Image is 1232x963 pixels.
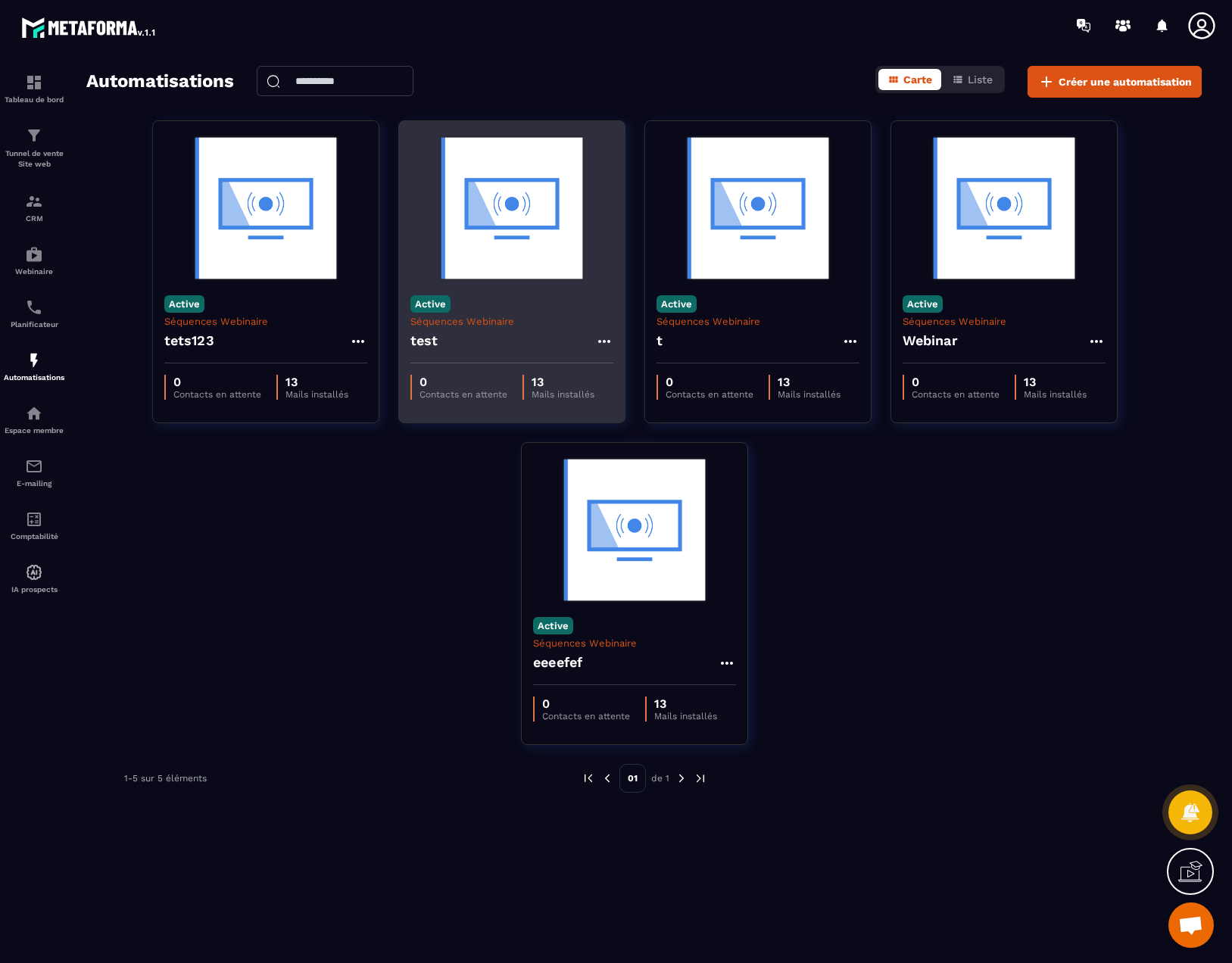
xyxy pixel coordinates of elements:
[4,426,64,435] p: Espace membre
[4,393,64,446] a: automationsautomationsEspace membre
[4,62,64,115] a: formationformationTableau de bord
[4,340,64,393] a: automationsautomationsAutomatisations
[654,697,717,711] p: 13
[21,14,158,41] img: logo
[4,532,64,541] p: Comptabilité
[4,479,64,488] p: E-mailing
[651,772,669,784] p: de 1
[124,773,207,784] p: 1-5 sur 5 éléments
[25,563,43,581] img: automations
[25,351,43,369] img: automations
[25,298,43,316] img: scheduler
[25,73,43,92] img: formation
[4,115,64,181] a: formationformationTunnel de vente Site web
[173,375,261,389] p: 0
[420,375,507,389] p: 0
[912,375,1000,389] p: 0
[1168,902,1214,948] a: Mở cuộc trò chuyện
[878,69,941,90] button: Carte
[164,330,214,351] h4: tets123
[1059,74,1192,89] span: Créer une automatisation
[533,637,736,649] p: Séquences Webinaire
[657,316,859,327] p: Séquences Webinaire
[657,132,859,284] img: automation-background
[410,132,613,284] img: automation-background
[694,771,707,785] img: next
[778,389,841,400] p: Mails installés
[666,375,753,389] p: 0
[164,316,367,327] p: Séquences Webinaire
[25,126,43,145] img: formation
[4,499,64,552] a: accountantaccountantComptabilité
[600,771,614,785] img: prev
[943,69,1002,90] button: Liste
[903,330,958,351] h4: Webinar
[657,295,697,313] p: Active
[4,585,64,594] p: IA prospects
[1028,66,1202,98] button: Créer une automatisation
[4,234,64,287] a: automationsautomationsWebinaire
[25,404,43,422] img: automations
[164,295,204,313] p: Active
[542,711,630,721] p: Contacts en attente
[675,771,688,785] img: next
[1024,389,1087,400] p: Mails installés
[1024,375,1087,389] p: 13
[533,652,582,673] h4: eeeefef
[285,389,348,400] p: Mails installés
[4,214,64,223] p: CRM
[164,132,367,284] img: automation-background
[532,389,594,400] p: Mails installés
[654,711,717,721] p: Mails installés
[533,617,573,634] p: Active
[410,295,451,313] p: Active
[4,446,64,499] a: emailemailE-mailing
[666,389,753,400] p: Contacts en attente
[903,316,1106,327] p: Séquences Webinaire
[285,375,348,389] p: 13
[903,295,943,313] p: Active
[912,389,1000,400] p: Contacts en attente
[420,389,507,400] p: Contacts en attente
[410,316,613,327] p: Séquences Webinaire
[4,95,64,104] p: Tableau de bord
[657,330,663,351] h4: t
[86,66,234,98] h2: Automatisations
[4,373,64,382] p: Automatisations
[968,73,993,86] span: Liste
[532,375,594,389] p: 13
[903,73,932,86] span: Carte
[4,148,64,170] p: Tunnel de vente Site web
[903,132,1106,284] img: automation-background
[619,764,646,793] p: 01
[778,375,841,389] p: 13
[533,454,736,606] img: automation-background
[25,510,43,528] img: accountant
[25,192,43,210] img: formation
[4,267,64,276] p: Webinaire
[410,330,438,351] h4: test
[4,287,64,340] a: schedulerschedulerPlanificateur
[4,320,64,329] p: Planificateur
[25,457,43,475] img: email
[542,697,630,711] p: 0
[4,181,64,234] a: formationformationCRM
[582,771,595,785] img: prev
[25,245,43,263] img: automations
[173,389,261,400] p: Contacts en attente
